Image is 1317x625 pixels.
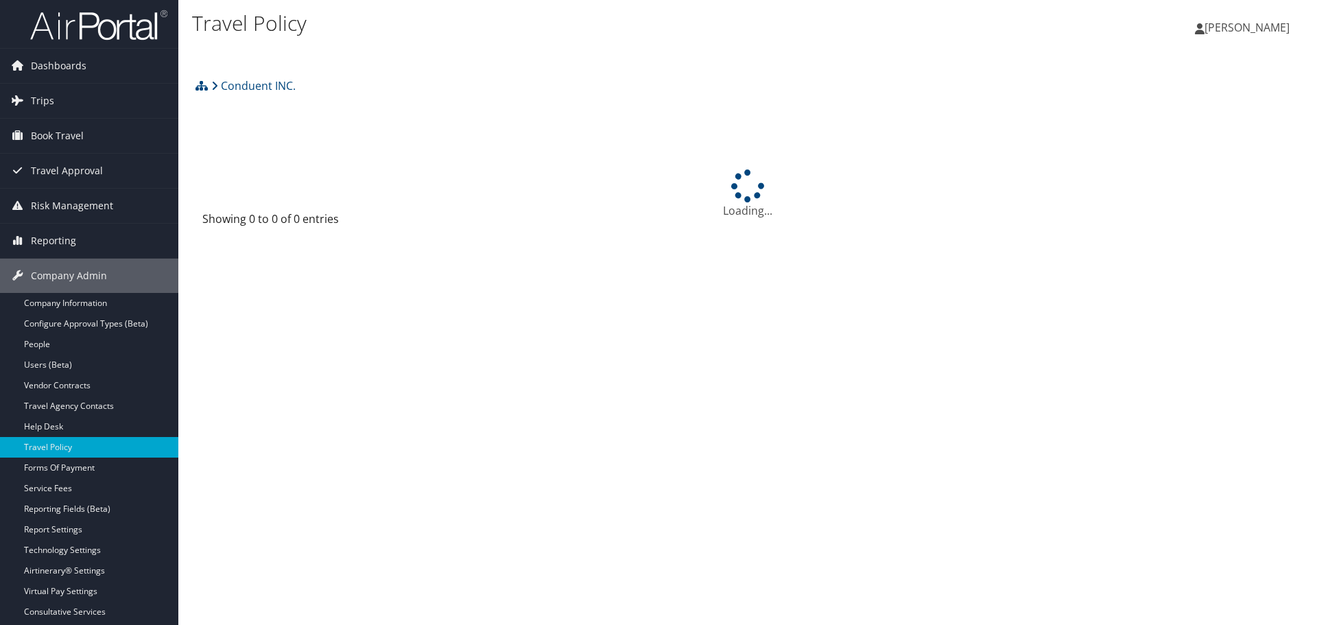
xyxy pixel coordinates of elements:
span: Trips [31,84,54,118]
span: Travel Approval [31,154,103,188]
span: [PERSON_NAME] [1205,20,1290,35]
h1: Travel Policy [192,9,933,38]
span: Risk Management [31,189,113,223]
span: Reporting [31,224,76,258]
span: Dashboards [31,49,86,83]
div: Showing 0 to 0 of 0 entries [202,211,460,234]
div: Loading... [192,169,1303,219]
a: [PERSON_NAME] [1195,7,1303,48]
a: Conduent INC. [211,72,296,99]
img: airportal-logo.png [30,9,167,41]
span: Book Travel [31,119,84,153]
span: Company Admin [31,259,107,293]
